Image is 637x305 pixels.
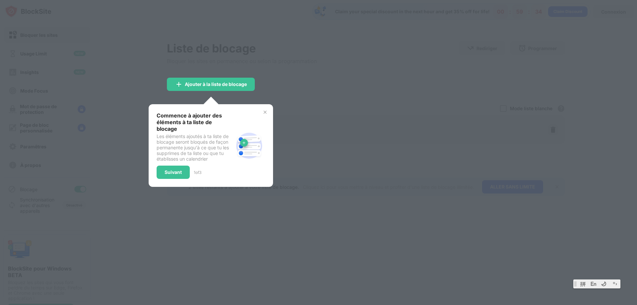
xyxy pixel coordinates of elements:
[185,82,247,87] div: Ajouter à la liste de blocage
[262,110,268,115] img: x-button.svg
[194,170,201,175] div: 1 of 3
[233,130,265,162] img: block-site.svg
[157,112,233,132] div: Commence à ajouter des éléments à ta liste de blocage
[157,133,233,162] div: Les éléments ajoutés à ta liste de blocage seront bloqués de façon permanente jusqu'à ce que tu l...
[165,170,182,175] div: Suivant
